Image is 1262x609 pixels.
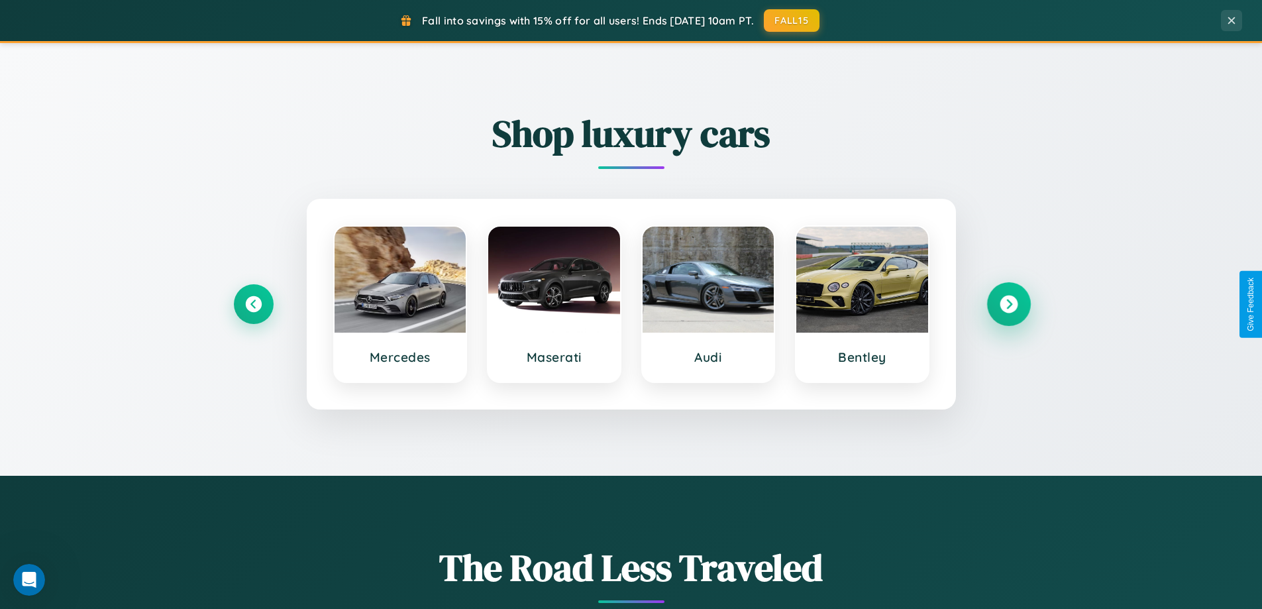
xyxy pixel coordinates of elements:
h3: Maserati [501,349,607,365]
h3: Bentley [810,349,915,365]
span: Fall into savings with 15% off for all users! Ends [DATE] 10am PT. [422,14,754,27]
h1: The Road Less Traveled [234,542,1029,593]
h2: Shop luxury cars [234,108,1029,159]
h3: Mercedes [348,349,453,365]
h3: Audi [656,349,761,365]
button: FALL15 [764,9,819,32]
iframe: Intercom live chat [13,564,45,596]
div: Give Feedback [1246,278,1255,331]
